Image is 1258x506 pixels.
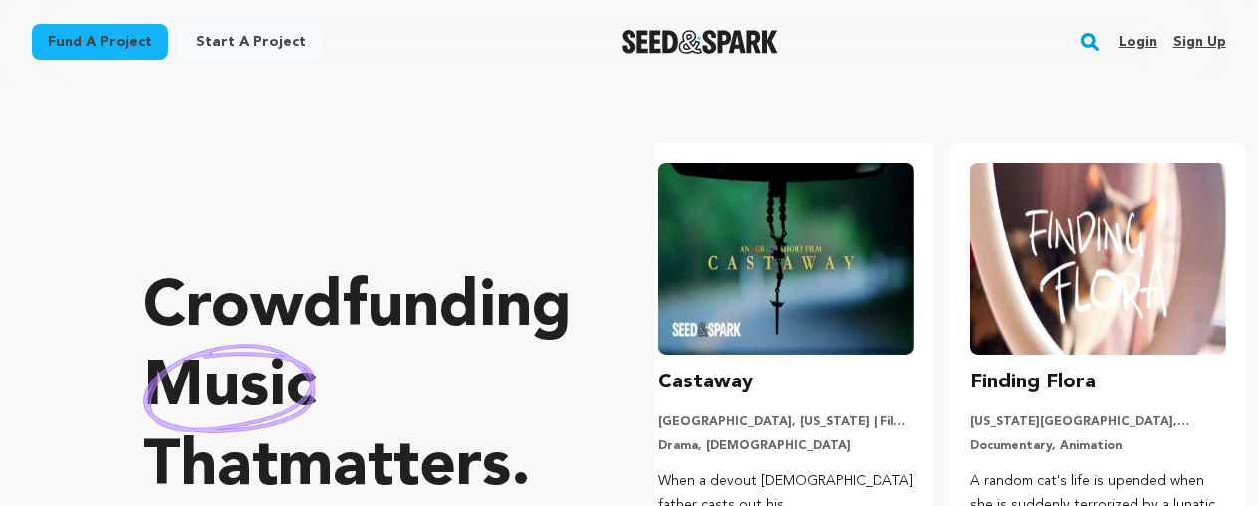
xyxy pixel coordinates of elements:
p: Documentary, Animation [970,438,1226,454]
p: [US_STATE][GEOGRAPHIC_DATA], [US_STATE] | Film Short [970,414,1226,430]
h3: Finding Flora [970,367,1096,398]
img: Finding Flora image [970,163,1226,355]
img: Castaway image [658,163,914,355]
a: Start a project [180,24,322,60]
a: Seed&Spark Homepage [622,30,778,54]
h3: Castaway [658,367,753,398]
a: Login [1119,26,1157,58]
p: [GEOGRAPHIC_DATA], [US_STATE] | Film Short [658,414,914,430]
img: hand sketched image [143,344,316,432]
span: matters [278,436,511,500]
p: Drama, [DEMOGRAPHIC_DATA] [658,438,914,454]
img: Seed&Spark Logo Dark Mode [622,30,778,54]
a: Sign up [1173,26,1226,58]
a: Fund a project [32,24,168,60]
